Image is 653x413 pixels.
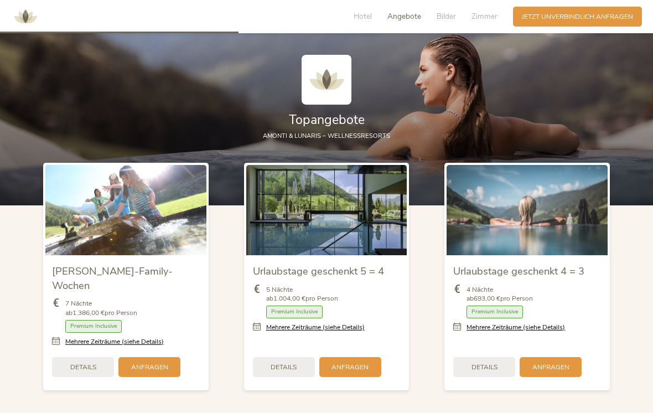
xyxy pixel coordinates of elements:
span: Anfragen [131,363,168,372]
span: Premium Inclusive [467,306,523,318]
span: Angebote [387,11,421,22]
a: Mehrere Zeiträume (siehe Details) [467,323,565,332]
span: Details [70,363,96,372]
img: Urlaubstage geschenkt 5 = 4 [246,165,407,255]
span: AMONTI & LUNARIS – Wellnessresorts [263,132,390,140]
b: 1.386,00 € [72,308,105,317]
img: Urlaubstage geschenkt 4 = 3 [447,165,608,255]
span: Urlaubstage geschenkt 4 = 3 [453,264,584,278]
span: Hotel [354,11,372,22]
span: [PERSON_NAME]-Family-Wochen [52,264,173,292]
span: Details [471,363,497,372]
img: Sommer-Family-Wochen [45,165,206,255]
span: Topangebote [289,111,365,128]
span: Anfragen [331,363,369,372]
span: Details [271,363,297,372]
span: 4 Nächte ab pro Person [467,285,533,304]
span: Zimmer [471,11,497,22]
a: Mehrere Zeiträume (siehe Details) [65,337,164,347]
span: Urlaubstage geschenkt 5 = 4 [253,264,384,278]
span: Premium Inclusive [266,306,323,318]
b: 693,00 € [474,294,500,303]
span: Bilder [437,11,456,22]
span: 7 Nächte ab pro Person [65,299,137,318]
b: 1.004,00 € [273,294,305,303]
a: Mehrere Zeiträume (siehe Details) [266,323,365,332]
a: AMONTI & LUNARIS Wellnessresort [9,13,42,19]
span: Premium Inclusive [65,320,122,333]
span: Jetzt unverbindlich anfragen [522,12,633,22]
span: Anfragen [532,363,569,372]
span: 5 Nächte ab pro Person [266,285,338,304]
img: AMONTI & LUNARIS Wellnessresort [302,55,351,105]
